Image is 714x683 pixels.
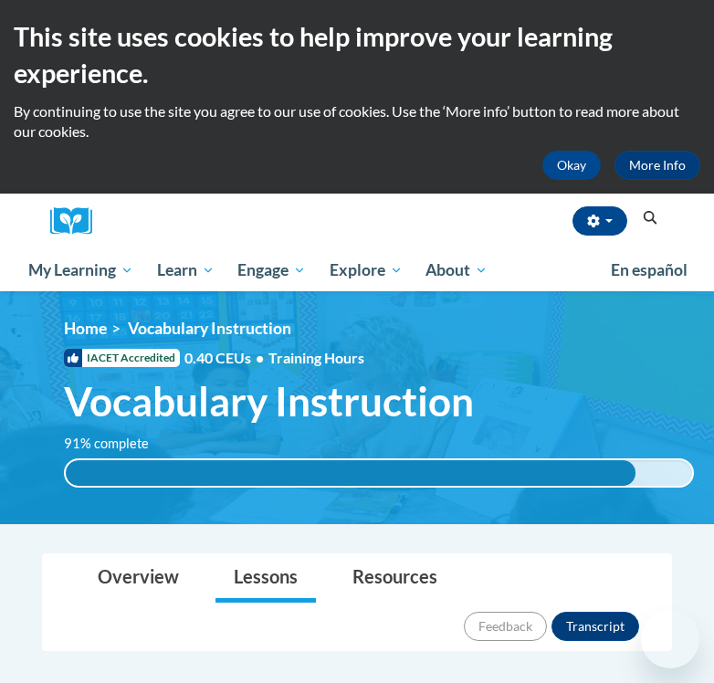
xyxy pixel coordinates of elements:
a: Explore [318,249,415,291]
span: Training Hours [268,349,364,366]
span: IACET Accredited [64,349,180,367]
span: My Learning [28,259,133,281]
div: 91% complete [66,460,635,486]
a: Engage [226,249,318,291]
span: About [425,259,488,281]
h2: This site uses cookies to help improve your learning experience. [14,18,700,92]
label: 91% complete [64,434,169,454]
a: My Learning [16,249,145,291]
span: Vocabulary Instruction [64,377,474,426]
a: Overview [79,554,197,603]
a: En español [599,251,699,289]
a: Lessons [215,554,316,603]
span: Explore [330,259,403,281]
img: Logo brand [50,207,105,236]
a: Cox Campus [50,207,105,236]
button: Okay [542,151,601,180]
span: Vocabulary Instruction [128,319,291,338]
button: Transcript [551,612,639,641]
a: More Info [614,151,700,180]
a: Learn [145,249,226,291]
span: Engage [237,259,306,281]
iframe: Button to launch messaging window [641,610,699,668]
span: Learn [157,259,215,281]
p: By continuing to use the site you agree to our use of cookies. Use the ‘More info’ button to read... [14,101,700,142]
a: About [415,249,500,291]
span: • [256,349,264,366]
button: Feedback [464,612,547,641]
span: En español [611,260,688,279]
div: Main menu [15,249,699,291]
button: Search [636,207,664,229]
a: Resources [334,554,456,603]
a: Home [64,319,107,338]
span: 0.40 CEUs [184,348,268,368]
button: Account Settings [572,206,627,236]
